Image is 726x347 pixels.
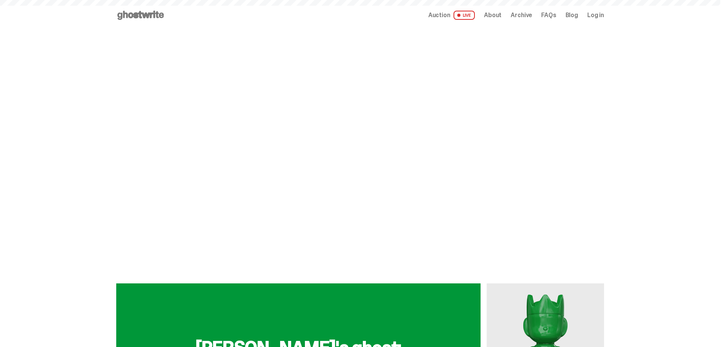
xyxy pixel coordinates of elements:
a: About [484,12,502,18]
a: Log in [587,12,604,18]
a: Auction LIVE [428,11,475,20]
a: FAQs [541,12,556,18]
span: LIVE [454,11,475,20]
a: Archive [511,12,532,18]
a: Blog [566,12,578,18]
span: Auction [428,12,450,18]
